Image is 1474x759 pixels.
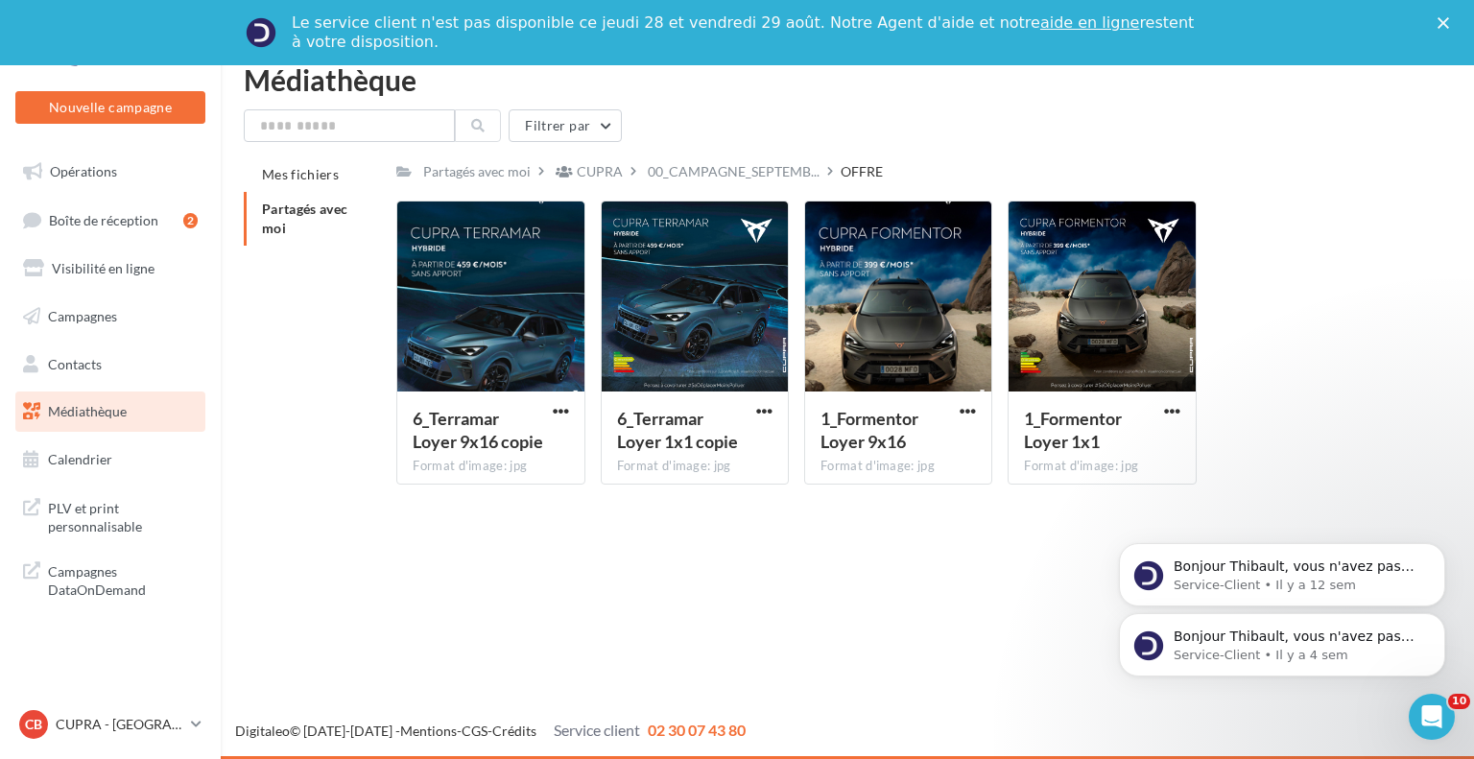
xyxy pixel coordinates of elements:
[244,65,1451,94] div: Médiathèque
[423,162,531,181] div: Partagés avec moi
[12,487,209,544] a: PLV et print personnalisable
[509,109,622,142] button: Filtrer par
[25,715,42,734] span: CB
[648,721,746,739] span: 02 30 07 43 80
[49,211,158,227] span: Boîte de réception
[48,495,198,536] span: PLV et print personnalisable
[235,723,290,739] a: Digitaleo
[292,13,1198,52] div: Le service client n'est pas disponible ce jeudi 28 et vendredi 29 août. Notre Agent d'aide et not...
[52,260,155,276] span: Visibilité en ligne
[820,408,918,452] span: 1_Formentor Loyer 9x16
[1409,694,1455,740] iframe: Intercom live chat
[246,17,276,48] img: Profile image for Service-Client
[492,723,536,739] a: Crédits
[1040,13,1139,32] a: aide en ligne
[1438,17,1457,29] div: Fermer
[48,558,198,600] span: Campagnes DataOnDemand
[15,91,205,124] button: Nouvelle campagne
[48,451,112,467] span: Calendrier
[617,458,773,475] div: Format d'image: jpg
[413,408,543,452] span: 6_Terramar Loyer 9x16 copie
[262,166,339,182] span: Mes fichiers
[462,723,487,739] a: CGS
[183,213,198,228] div: 2
[50,163,117,179] span: Opérations
[413,458,568,475] div: Format d'image: jpg
[820,458,976,475] div: Format d'image: jpg
[12,391,209,432] a: Médiathèque
[12,152,209,192] a: Opérations
[12,344,209,385] a: Contacts
[1448,694,1470,709] span: 10
[48,403,127,419] span: Médiathèque
[15,706,205,743] a: CB CUPRA - [GEOGRAPHIC_DATA]
[12,551,209,607] a: Campagnes DataOnDemand
[48,308,117,324] span: Campagnes
[577,162,623,181] div: CUPRA
[1024,408,1122,452] span: 1_Formentor Loyer 1x1
[648,162,820,181] span: 00_CAMPAGNE_SEPTEMB...
[1090,421,1474,707] iframe: Intercom notifications message
[841,162,883,181] div: OFFRE
[554,721,640,739] span: Service client
[12,200,209,241] a: Boîte de réception2
[56,715,183,734] p: CUPRA - [GEOGRAPHIC_DATA]
[235,723,746,739] span: © [DATE]-[DATE] - - -
[1024,458,1179,475] div: Format d'image: jpg
[12,249,209,289] a: Visibilité en ligne
[262,201,348,236] span: Partagés avec moi
[48,355,102,371] span: Contacts
[400,723,457,739] a: Mentions
[12,296,209,337] a: Campagnes
[12,439,209,480] a: Calendrier
[617,408,738,452] span: 6_Terramar Loyer 1x1 copie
